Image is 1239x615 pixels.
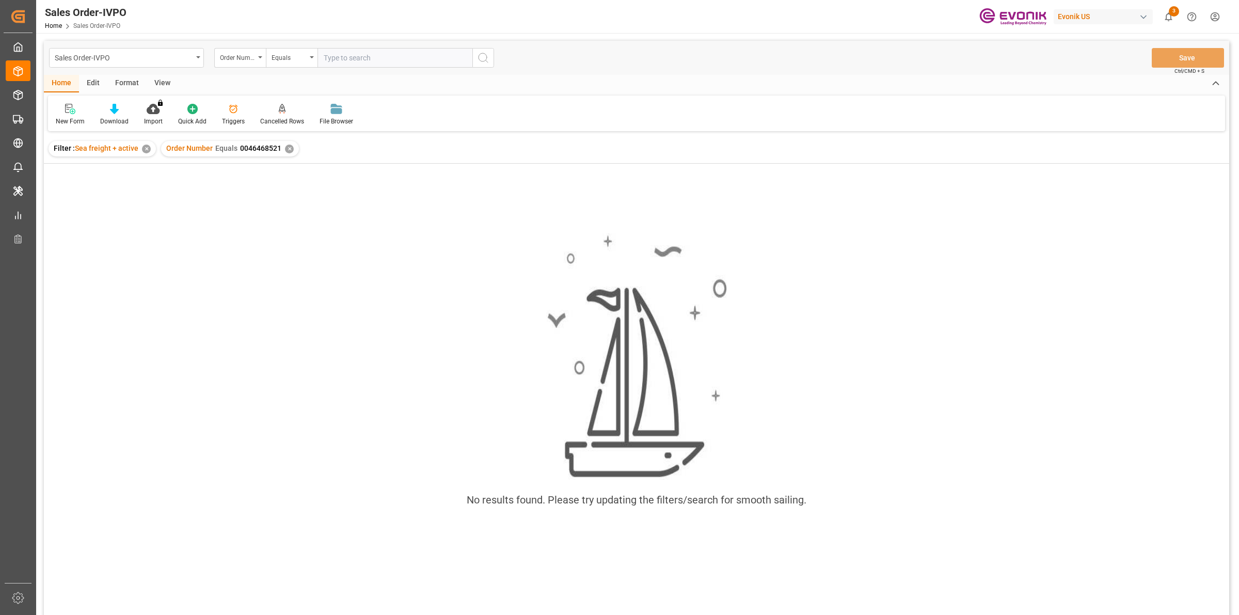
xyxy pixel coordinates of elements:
button: search button [472,48,494,68]
div: Order Number [220,51,255,62]
div: Sales Order-IVPO [55,51,193,64]
div: Equals [272,51,307,62]
button: Save [1152,48,1224,68]
div: Triggers [222,117,245,126]
span: Order Number [166,144,213,152]
div: Download [100,117,129,126]
div: Sales Order-IVPO [45,5,126,20]
span: Ctrl/CMD + S [1174,67,1204,75]
span: 3 [1169,6,1179,17]
div: Evonik US [1054,9,1153,24]
button: open menu [49,48,204,68]
a: Home [45,22,62,29]
div: View [147,75,178,92]
button: show 3 new notifications [1157,5,1180,28]
div: File Browser [320,117,353,126]
button: Help Center [1180,5,1203,28]
div: Edit [79,75,107,92]
input: Type to search [317,48,472,68]
span: Sea freight + active [75,144,138,152]
img: smooth_sailing.jpeg [546,233,727,479]
div: Home [44,75,79,92]
div: ✕ [285,145,294,153]
span: Filter : [54,144,75,152]
img: Evonik-brand-mark-Deep-Purple-RGB.jpeg_1700498283.jpeg [979,8,1046,26]
span: 0046468521 [240,144,281,152]
div: New Form [56,117,85,126]
span: Equals [215,144,237,152]
div: ✕ [142,145,151,153]
div: Cancelled Rows [260,117,304,126]
button: Evonik US [1054,7,1157,26]
div: Quick Add [178,117,206,126]
button: open menu [214,48,266,68]
div: No results found. Please try updating the filters/search for smooth sailing. [467,492,806,508]
div: Format [107,75,147,92]
button: open menu [266,48,317,68]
